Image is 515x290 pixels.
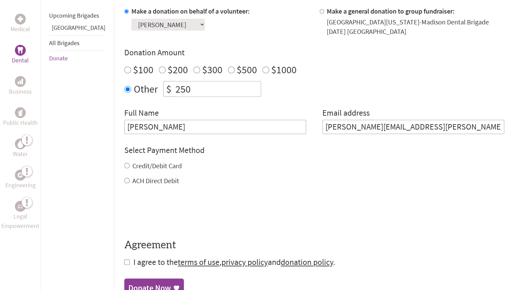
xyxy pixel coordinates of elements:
[49,54,68,62] a: Donate
[10,14,30,34] a: MedicalMedical
[49,35,105,51] li: All Brigades
[5,180,36,190] p: Engineering
[49,8,105,23] li: Upcoming Brigades
[49,23,105,35] li: Guatemala
[124,108,159,120] label: Full Name
[202,63,222,76] label: $300
[174,81,261,96] input: Enter Amount
[237,63,257,76] label: $500
[133,63,153,76] label: $100
[1,201,39,231] a: Legal EmpowermentLegal Empowerment
[327,7,455,15] label: Make a general donation to group fundraiser:
[164,81,174,96] div: $
[18,204,23,208] img: Legal Empowerment
[49,51,105,66] li: Donate
[132,176,179,185] label: ACH Direct Debit
[18,109,23,116] img: Public Health
[15,201,26,212] div: Legal Empowerment
[15,138,26,149] div: Water
[9,87,32,96] p: Business
[132,161,182,170] label: Credit/Debit Card
[15,76,26,87] div: Business
[15,107,26,118] div: Public Health
[131,7,250,15] label: Make a donation on behalf of a volunteer:
[15,14,26,24] div: Medical
[12,56,29,65] p: Dental
[18,140,23,148] img: Water
[221,257,268,267] a: privacy policy
[15,170,26,180] div: Engineering
[10,24,30,34] p: Medical
[18,79,23,84] img: Business
[18,47,23,53] img: Dental
[12,45,29,65] a: DentalDental
[49,12,99,19] a: Upcoming Brigades
[133,257,335,267] span: I agree to the , and .
[15,45,26,56] div: Dental
[13,138,28,159] a: WaterWater
[49,39,80,47] a: All Brigades
[124,47,504,58] h4: Donation Amount
[134,81,158,97] label: Other
[5,170,36,190] a: EngineeringEngineering
[52,24,105,32] a: [GEOGRAPHIC_DATA]
[322,108,370,120] label: Email address
[271,63,297,76] label: $1000
[178,257,219,267] a: terms of use
[124,199,227,226] iframe: reCAPTCHA
[3,118,38,128] p: Public Health
[9,76,32,96] a: BusinessBusiness
[3,107,38,128] a: Public HealthPublic Health
[124,145,504,156] h4: Select Payment Method
[327,17,504,36] div: [GEOGRAPHIC_DATA][US_STATE]-Madison Dental Brigade [DATE] [GEOGRAPHIC_DATA]
[168,63,188,76] label: $200
[18,172,23,178] img: Engineering
[322,120,504,134] input: Your Email
[13,149,28,159] p: Water
[124,239,504,251] h4: Agreement
[1,212,39,231] p: Legal Empowerment
[124,120,306,134] input: Enter Full Name
[18,16,23,22] img: Medical
[281,257,333,267] a: donation policy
